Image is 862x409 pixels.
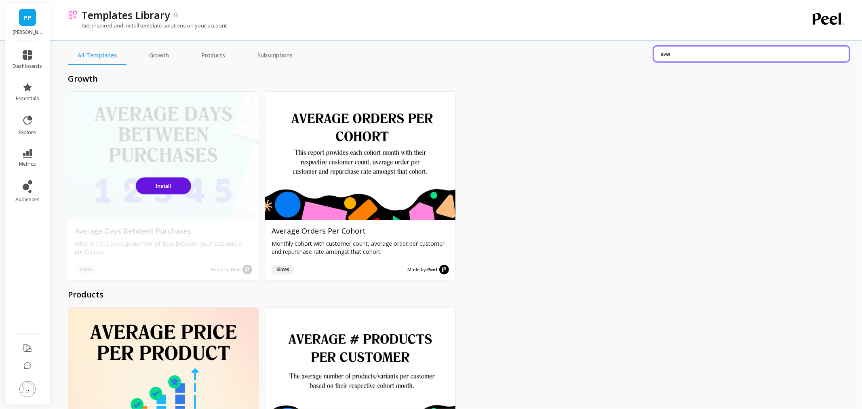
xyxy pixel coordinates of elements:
[248,46,302,65] a: Subscriptions
[68,46,302,65] nav: Tabs
[654,46,849,61] input: Search for templates
[139,46,179,65] a: Growth
[13,63,42,70] span: dashboards
[19,161,36,167] span: metrics
[15,196,40,203] span: audiences
[192,46,235,65] a: Products
[19,381,36,397] img: profile picture
[82,8,170,22] p: Templates Library
[68,22,227,29] p: Get inspired and install template solutions on your account
[68,46,126,65] a: All Templates
[68,73,849,84] h2: growth
[136,177,191,194] button: Install
[13,29,42,36] p: Porter Road - porterroad.myshopify.com
[16,95,39,102] span: essentials
[19,129,36,136] span: explore
[68,289,849,300] h2: products
[24,13,31,22] span: PP
[68,10,78,20] img: header icon
[156,183,171,189] span: Install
